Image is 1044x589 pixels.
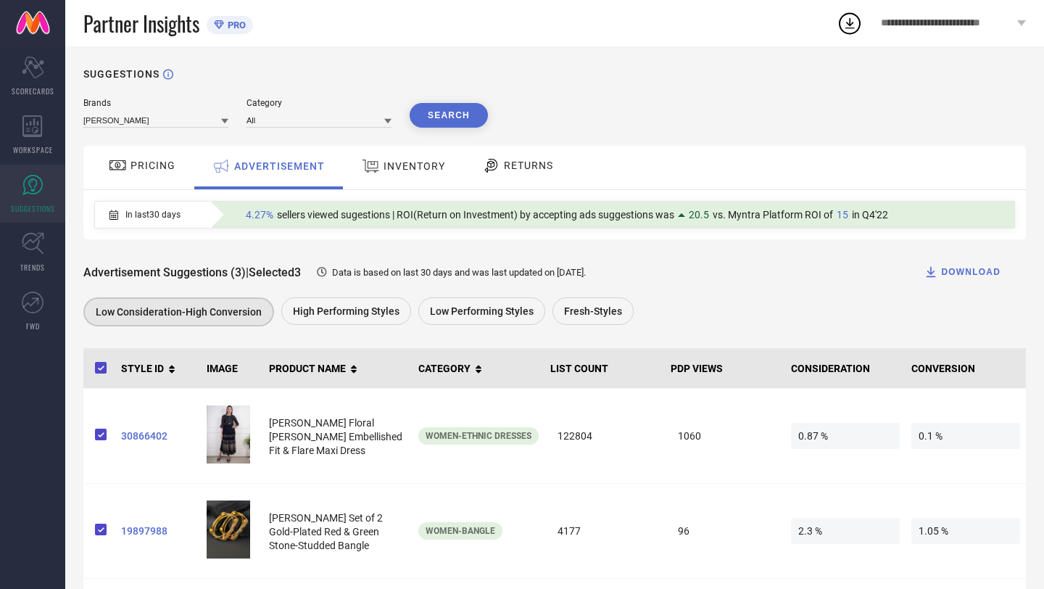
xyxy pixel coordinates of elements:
span: SUGGESTIONS [11,203,55,214]
span: RETURNS [504,160,553,171]
span: vs. Myntra Platform ROI of [713,209,833,221]
span: [PERSON_NAME] Set of 2 Gold-Plated Red & Green Stone-Studded Bangle [269,512,383,551]
span: sellers viewed sugestions | ROI(Return on Investment) by accepting ads suggestions was [277,209,674,221]
span: SCORECARDS [12,86,54,96]
th: CONSIDERATION [785,348,906,389]
span: INVENTORY [384,160,445,172]
th: CONVERSION [906,348,1026,389]
span: Women-Bangle [426,526,495,536]
h1: SUGGESTIONS [83,68,159,80]
div: DOWNLOAD [924,265,1000,279]
span: Advertisement Suggestions (3) [83,265,246,279]
img: wq5CpuAl_68d0f38cfb9948b7827818f3e5c259d9.jpg [207,405,250,464]
span: Low Consideration-High Conversion [96,306,262,318]
span: Women-Ethnic Dresses [426,431,531,441]
div: Brands [83,98,228,108]
span: 2.3 % [791,518,900,544]
th: IMAGE [201,348,263,389]
span: High Performing Styles [293,305,399,317]
span: FWD [26,321,40,331]
a: 19897988 [121,525,195,537]
span: in Q4'22 [852,209,888,221]
th: LIST COUNT [544,348,665,389]
th: PDP VIEWS [665,348,785,389]
span: 4177 [550,518,659,544]
span: WORKSPACE [13,144,53,155]
span: Selected 3 [249,265,301,279]
span: In last 30 days [125,210,181,220]
button: Search [410,103,488,128]
span: 96 [671,518,779,544]
div: Open download list [837,10,863,36]
span: Low Performing Styles [430,305,534,317]
th: STYLE ID [115,348,201,389]
button: DOWNLOAD [906,258,1019,287]
img: 309ed6df-683e-4deb-b1a0-e00cc871f2ed1686032772980-Adwitiya-Set-of-2-Gold-Plated-Red--Green-Stone-... [207,501,250,559]
a: 30866402 [121,430,195,442]
span: 15 [837,209,848,221]
span: 4.27% [246,209,273,221]
span: 122804 [550,423,659,449]
span: Partner Insights [83,9,199,38]
div: Percentage of sellers who have viewed suggestions for the current Insight Type [239,205,895,224]
div: Category [246,98,391,108]
span: Data is based on last 30 days and was last updated on [DATE] . [332,267,586,278]
span: 20.5 [689,209,709,221]
span: TRENDS [20,262,45,273]
span: ADVERTISEMENT [234,160,325,172]
span: 1.05 % [911,518,1020,544]
span: Fresh-Styles [564,305,622,317]
span: 0.1 % [911,423,1020,449]
span: 0.87 % [791,423,900,449]
th: CATEGORY [413,348,544,389]
span: | [246,265,249,279]
span: PRICING [130,160,175,171]
span: [PERSON_NAME] Floral [PERSON_NAME] Embellished Fit & Flare Maxi Dress [269,417,402,456]
span: 1060 [671,423,779,449]
span: PRO [224,20,246,30]
th: PRODUCT NAME [263,348,413,389]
